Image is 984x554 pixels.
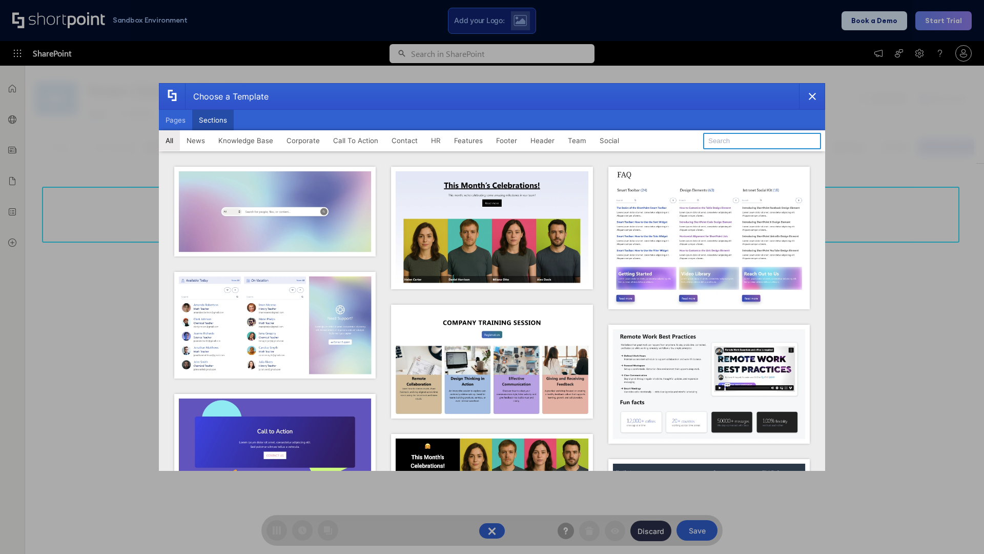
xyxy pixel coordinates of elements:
[524,130,561,151] button: Header
[489,130,524,151] button: Footer
[593,130,626,151] button: Social
[192,110,234,130] button: Sections
[703,133,821,149] input: Search
[212,130,280,151] button: Knowledge Base
[159,83,825,471] div: template selector
[933,505,984,554] iframe: Chat Widget
[185,84,269,109] div: Choose a Template
[180,130,212,151] button: News
[561,130,593,151] button: Team
[280,130,326,151] button: Corporate
[385,130,424,151] button: Contact
[159,110,192,130] button: Pages
[159,130,180,151] button: All
[424,130,447,151] button: HR
[447,130,489,151] button: Features
[326,130,385,151] button: Call To Action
